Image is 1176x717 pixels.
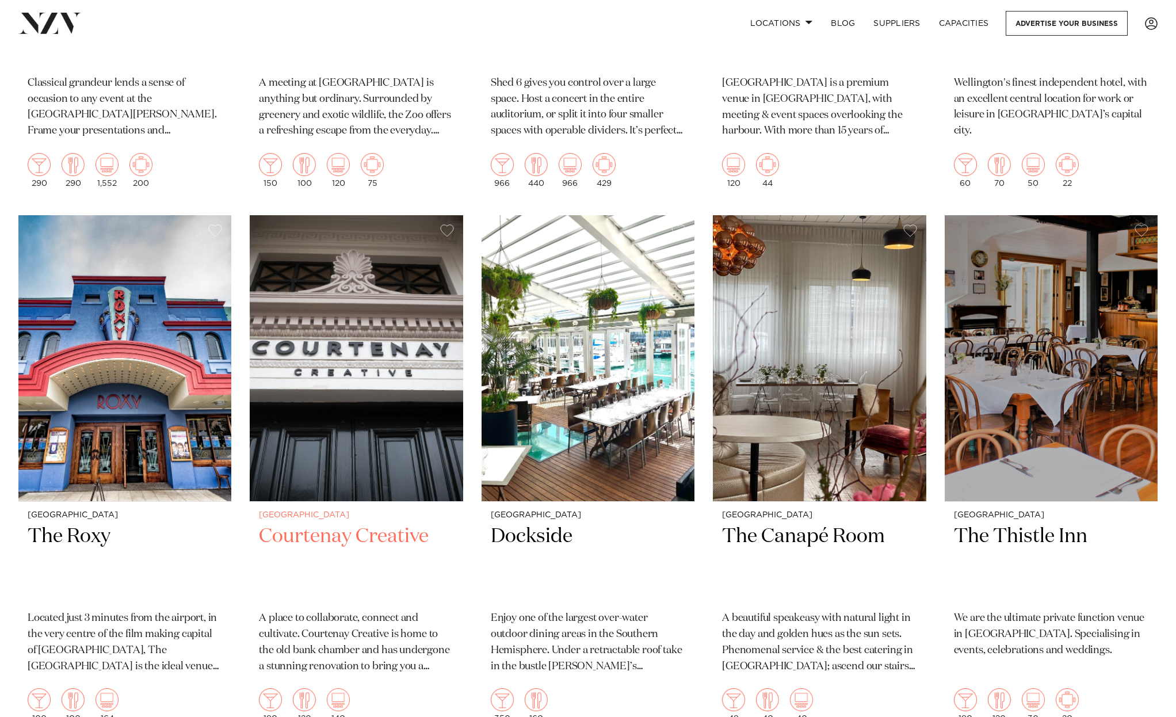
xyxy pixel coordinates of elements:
[361,153,384,188] div: 75
[822,11,864,36] a: BLOG
[491,524,685,601] h2: Dockside
[293,153,316,176] img: dining.png
[954,75,1148,140] p: Wellington's finest independent hotel, with an excellent central location for work or leisure in ...
[28,524,222,601] h2: The Roxy
[1006,11,1128,36] a: Advertise your business
[1022,153,1045,188] div: 50
[722,511,917,520] small: [GEOGRAPHIC_DATA]
[756,153,779,176] img: meeting.png
[1022,688,1045,711] img: theatre.png
[28,511,222,520] small: [GEOGRAPHIC_DATA]
[491,611,685,675] p: Enjoy one of the largest over-water outdoor dining areas in the Southern Hemisphere. Under a retr...
[327,688,350,711] img: theatre.png
[259,688,282,711] img: cocktail.png
[62,688,85,711] img: dining.png
[259,511,453,520] small: [GEOGRAPHIC_DATA]
[790,688,813,711] img: theatre.png
[756,153,779,188] div: 44
[491,688,514,711] img: cocktail.png
[259,153,282,176] img: cocktail.png
[954,688,977,711] img: cocktail.png
[28,153,51,188] div: 290
[722,153,745,188] div: 120
[988,153,1011,176] img: dining.png
[954,611,1148,659] p: We are the ultimate private function venue in [GEOGRAPHIC_DATA]. Specialising in events, celebrat...
[491,511,685,520] small: [GEOGRAPHIC_DATA]
[28,688,51,711] img: cocktail.png
[954,153,977,176] img: cocktail.png
[28,611,222,675] p: Located just 3 minutes from the airport, in the very centre of the film making capital of [GEOGRA...
[491,153,514,188] div: 966
[864,11,929,36] a: SUPPLIERS
[259,153,282,188] div: 150
[327,153,350,176] img: theatre.png
[259,524,453,601] h2: Courtenay Creative
[988,153,1011,188] div: 70
[259,75,453,140] p: A meeting at [GEOGRAPHIC_DATA] is anything but ordinary. Surrounded by greenery and exotic wildli...
[954,153,977,188] div: 60
[259,611,453,675] p: A place to collaborate, connect and cultivate. Courtenay Creative is home to the old bank chamber...
[28,75,222,140] p: Classical grandeur lends a sense of occasion to any event at the [GEOGRAPHIC_DATA][PERSON_NAME]. ...
[1022,153,1045,176] img: theatre.png
[722,153,745,176] img: theatre.png
[756,688,779,711] img: dining.png
[525,153,548,176] img: dining.png
[18,13,81,33] img: nzv-logo.png
[722,524,917,601] h2: The Canapé Room
[954,524,1148,601] h2: The Thistle Inn
[722,75,917,140] p: [GEOGRAPHIC_DATA] is a premium venue in [GEOGRAPHIC_DATA], with meeting & event spaces overlookin...
[988,688,1011,711] img: dining.png
[129,153,152,176] img: meeting.png
[559,153,582,176] img: theatre.png
[62,153,85,188] div: 290
[1056,153,1079,176] img: meeting.png
[1056,153,1079,188] div: 22
[96,153,119,176] img: theatre.png
[491,153,514,176] img: cocktail.png
[62,153,85,176] img: dining.png
[954,511,1148,520] small: [GEOGRAPHIC_DATA]
[96,153,119,188] div: 1,552
[327,153,350,188] div: 120
[1056,688,1079,711] img: meeting.png
[129,153,152,188] div: 200
[525,153,548,188] div: 440
[722,611,917,675] p: A beautiful speakeasy with natural light in the day and golden hues as the sun sets. Phenomenal s...
[593,153,616,188] div: 429
[28,153,51,176] img: cocktail.png
[741,11,822,36] a: Locations
[722,688,745,711] img: cocktail.png
[491,75,685,140] p: Shed 6 gives you control over a large space. Host a concert in the entire auditorium, or split it...
[930,11,998,36] a: Capacities
[559,153,582,188] div: 966
[593,153,616,176] img: meeting.png
[361,153,384,176] img: meeting.png
[293,153,316,188] div: 100
[293,688,316,711] img: dining.png
[525,688,548,711] img: dining.png
[96,688,119,711] img: theatre.png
